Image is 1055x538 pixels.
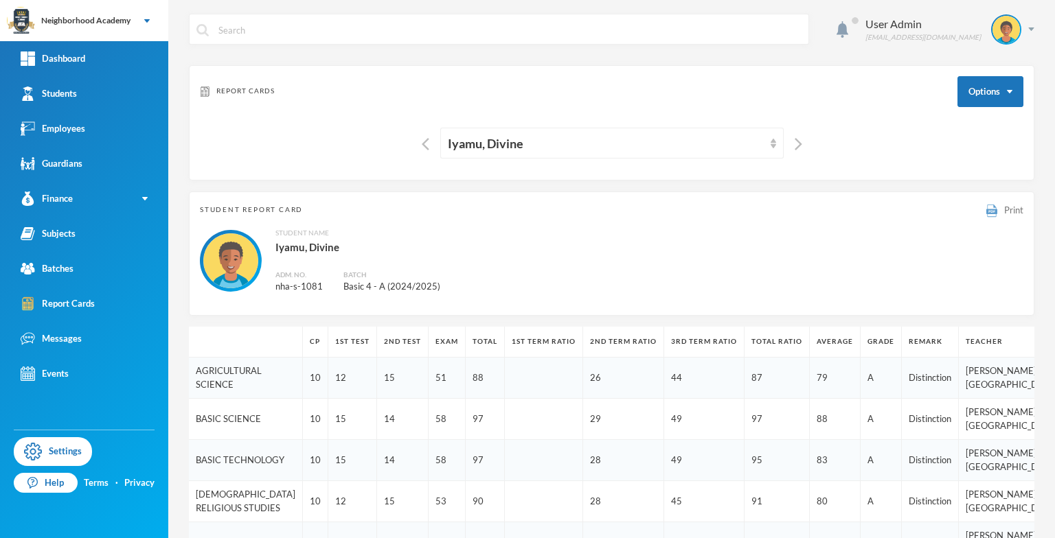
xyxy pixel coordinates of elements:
td: 58 [429,399,466,440]
td: 44 [664,358,745,399]
th: 1st Term Ratio [505,327,583,358]
th: Total [466,327,505,358]
td: 51 [429,358,466,399]
div: nha-s-1081 [275,280,323,294]
div: Events [21,366,69,381]
div: Students [21,86,77,101]
td: 87 [745,358,810,399]
button: Previous Student [418,135,440,151]
td: 83 [810,440,861,481]
td: A [861,358,902,399]
td: [DEMOGRAPHIC_DATA] RELIGIOUS STUDIES [189,481,303,522]
div: Subjects [21,226,76,241]
td: 90 [466,481,505,522]
a: Privacy [124,476,155,490]
td: 14 [377,440,429,481]
td: A [861,440,902,481]
div: Report Cards [200,86,275,97]
td: 88 [810,399,861,440]
td: 49 [664,440,745,481]
td: 79 [810,358,861,399]
td: 10 [303,481,328,522]
div: Batches [21,261,73,276]
td: 15 [377,481,429,522]
td: 28 [583,440,664,481]
th: 2nd Test [377,327,429,358]
td: Distinction [902,399,959,440]
td: 15 [328,399,377,440]
img: search [196,24,209,36]
th: Average [810,327,861,358]
td: 26 [583,358,664,399]
a: Terms [84,476,109,490]
th: 3rd Term Ratio [664,327,745,358]
th: Grade [861,327,902,358]
td: 15 [328,440,377,481]
button: Options [957,76,1023,107]
td: 97 [466,440,505,481]
div: Student Name [275,228,481,238]
td: 29 [583,399,664,440]
div: Iyamu, Divine [448,134,764,153]
th: 1st Test [328,327,377,358]
th: CP [303,327,328,358]
td: 14 [377,399,429,440]
img: STUDENT [203,233,258,288]
td: 10 [303,358,328,399]
div: · [115,476,118,490]
th: Exam [429,327,466,358]
td: Distinction [902,440,959,481]
td: Distinction [902,481,959,522]
td: AGRICULTURAL SCIENCE [189,358,303,399]
td: 97 [466,399,505,440]
a: Settings [14,437,92,466]
td: 80 [810,481,861,522]
td: BASIC TECHNOLOGY [189,440,303,481]
td: 91 [745,481,810,522]
img: logo [8,8,35,35]
th: Remark [902,327,959,358]
td: 49 [664,399,745,440]
div: Neighborhood Academy [41,14,131,27]
td: 97 [745,399,810,440]
td: Distinction [902,358,959,399]
div: Guardians [21,156,82,171]
img: STUDENT [992,16,1020,43]
td: 12 [328,358,377,399]
td: A [861,399,902,440]
th: 2nd Term Ratio [583,327,664,358]
td: 28 [583,481,664,522]
div: Finance [21,191,73,206]
td: 88 [466,358,505,399]
td: 15 [377,358,429,399]
td: 58 [429,440,466,481]
td: 45 [664,481,745,522]
td: 12 [328,481,377,522]
td: 10 [303,440,328,481]
div: Basic 4 - A (2024/2025) [343,280,440,294]
td: 53 [429,481,466,522]
div: Dashboard [21,51,85,66]
div: Iyamu, Divine [275,238,481,256]
div: Report Cards [21,296,95,311]
div: Messages [21,331,82,346]
span: Student Report Card [200,204,303,215]
span: Print [1004,204,1023,215]
button: Next Student [784,135,806,151]
th: Total Ratio [745,327,810,358]
div: User Admin [865,16,981,32]
td: 95 [745,440,810,481]
div: Batch [343,270,440,280]
td: 10 [303,399,328,440]
div: [EMAIL_ADDRESS][DOMAIN_NAME] [865,32,981,43]
td: BASIC SCIENCE [189,399,303,440]
input: Search [217,14,802,45]
div: Adm. No. [275,270,323,280]
td: A [861,481,902,522]
div: Employees [21,121,85,136]
a: Help [14,473,78,493]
